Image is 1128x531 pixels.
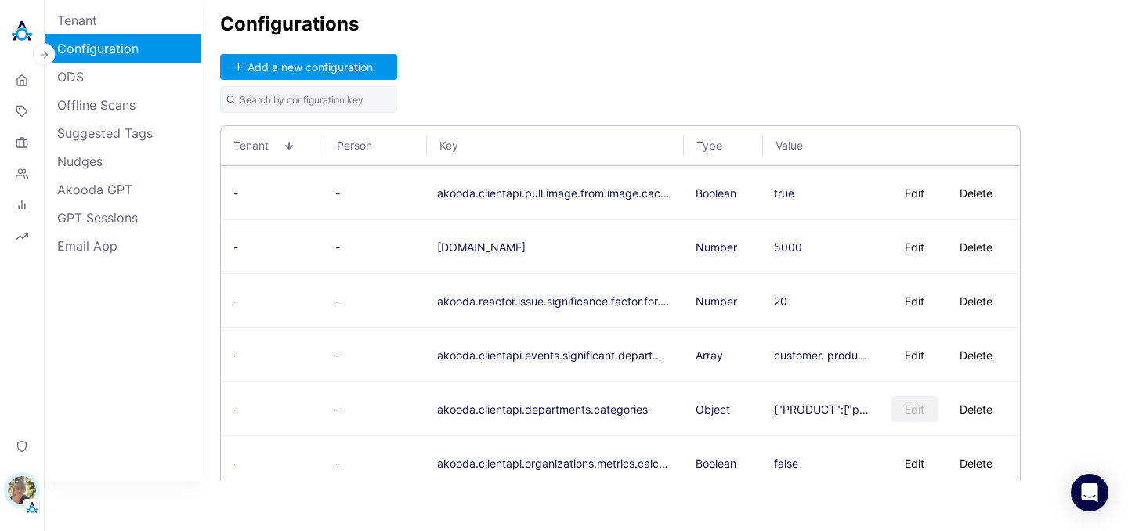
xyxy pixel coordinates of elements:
[335,186,340,200] span: -
[774,240,802,254] div: 5000
[45,34,201,63] a: Configuration
[24,500,40,515] img: Tenant Logo
[696,403,730,416] span: Object
[763,126,1019,165] th: Value
[427,126,683,165] th: Key
[439,139,660,152] span: Key
[335,403,340,416] span: -
[437,403,648,416] button: akooda.clientapi.departments.categories
[324,126,428,165] th: Person
[891,288,938,314] button: Edit
[335,349,340,362] span: -
[335,240,340,254] span: -
[774,457,798,470] div: false
[891,180,938,206] button: Edit
[337,139,387,152] span: Person
[45,232,201,260] a: Email App
[6,470,38,515] button: Alisa FaingoldTenant Logo
[891,396,938,422] button: Edit
[45,119,201,147] a: Suggested Tags
[774,294,787,308] div: 20
[45,91,201,119] a: Offline Scans
[945,396,1007,422] button: Delete
[945,180,1007,206] button: Delete
[696,349,723,362] span: Array
[437,457,671,470] button: akooda.clientapi.organizations.metrics.calculate.dynamically
[233,294,238,308] span: -
[233,349,238,362] span: -
[945,234,1007,260] button: Delete
[45,175,201,204] a: Akooda GPT
[774,186,794,200] div: true
[45,204,201,232] a: GPT Sessions
[774,403,873,416] div: {"PRODUCT":["product","design","UX"],"TECH":["data","engineering","eng","platform","research","da...
[220,54,397,80] button: Add a new configuration
[437,294,671,308] button: akooda.reactor.issue.significance.factor.for.priority
[891,342,938,368] button: Edit
[45,63,201,91] a: ODS
[696,294,737,308] span: Number
[891,450,938,476] button: Edit
[437,186,671,200] button: akooda.clientapi.pull.image.from.image.cache.service
[945,450,1007,476] button: Delete
[8,476,36,504] img: Alisa Faingold
[945,342,1007,368] button: Delete
[437,349,671,362] button: akooda.clientapi.events.significant.departments
[45,6,201,34] a: Tenant
[233,240,238,254] span: -
[220,86,397,113] input: Search by configuration key
[45,147,201,175] a: Nudges
[335,294,340,308] span: -
[696,457,736,470] span: Boolean
[335,457,340,470] span: -
[437,240,526,254] button: [DOMAIN_NAME]
[696,186,736,200] span: Boolean
[233,457,238,470] span: -
[891,234,938,260] button: Edit
[696,240,737,254] span: Number
[684,126,763,165] th: Type
[233,403,238,416] span: -
[220,13,1109,35] h2: Configurations
[945,288,1007,314] button: Delete
[6,16,38,47] img: Akooda Logo
[233,186,238,200] span: -
[774,349,873,362] div: customer, product, data, support, engineering, technology, eng, platform, engine, development, re...
[233,139,284,152] span: Tenant
[1071,474,1108,511] div: Open Intercom Messenger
